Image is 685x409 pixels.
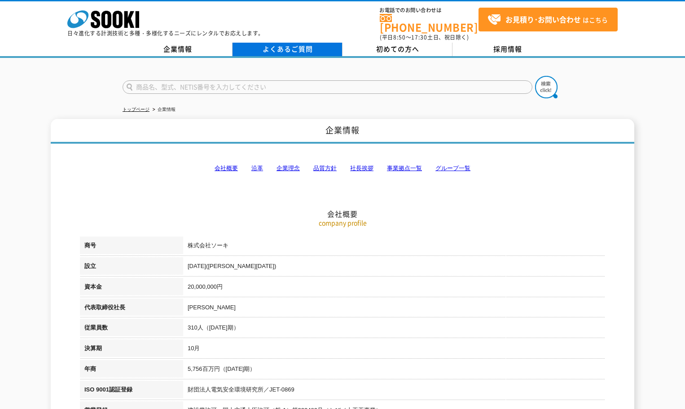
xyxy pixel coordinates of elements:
a: グループ一覧 [435,165,470,172]
a: トップページ [123,107,149,112]
a: [PHONE_NUMBER] [380,14,479,32]
span: はこちら [487,13,608,26]
td: 株式会社ソーキ [183,237,605,257]
span: 初めての方へ [376,44,419,54]
a: 会社概要 [215,165,238,172]
a: 初めての方へ [342,43,452,56]
a: 沿革 [251,165,263,172]
a: 事業拠点一覧 [387,165,422,172]
span: お電話でのお問い合わせは [380,8,479,13]
a: 品質方針 [313,165,337,172]
a: 社長挨拶 [350,165,373,172]
td: 5,756百万円（[DATE]期） [183,360,605,381]
li: 企業情報 [151,105,176,114]
span: 8:50 [393,33,406,41]
th: 年商 [80,360,183,381]
td: 10月 [183,339,605,360]
span: (平日 ～ 土日、祝日除く) [380,33,469,41]
img: btn_search.png [535,76,558,98]
a: 企業理念 [277,165,300,172]
td: 310人（[DATE]期） [183,319,605,339]
h1: 企業情報 [51,119,634,144]
td: 財団法人電気安全環境研究所／JET-0869 [183,381,605,401]
th: 設立 [80,257,183,278]
a: 採用情報 [452,43,562,56]
th: 決算期 [80,339,183,360]
span: 17:30 [411,33,427,41]
a: お見積り･お問い合わせはこちら [479,8,618,31]
a: よくあるご質問 [233,43,342,56]
th: 従業員数 [80,319,183,339]
th: 商号 [80,237,183,257]
h2: 会社概要 [80,119,605,219]
strong: お見積り･お問い合わせ [505,14,581,25]
td: [DATE]([PERSON_NAME][DATE]) [183,257,605,278]
p: company profile [80,218,605,228]
th: ISO 9001認証登録 [80,381,183,401]
td: [PERSON_NAME] [183,299,605,319]
td: 20,000,000円 [183,278,605,299]
p: 日々進化する計測技術と多種・多様化するニーズにレンタルでお応えします。 [67,31,264,36]
input: 商品名、型式、NETIS番号を入力してください [123,80,532,94]
th: 代表取締役社長 [80,299,183,319]
th: 資本金 [80,278,183,299]
a: 企業情報 [123,43,233,56]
